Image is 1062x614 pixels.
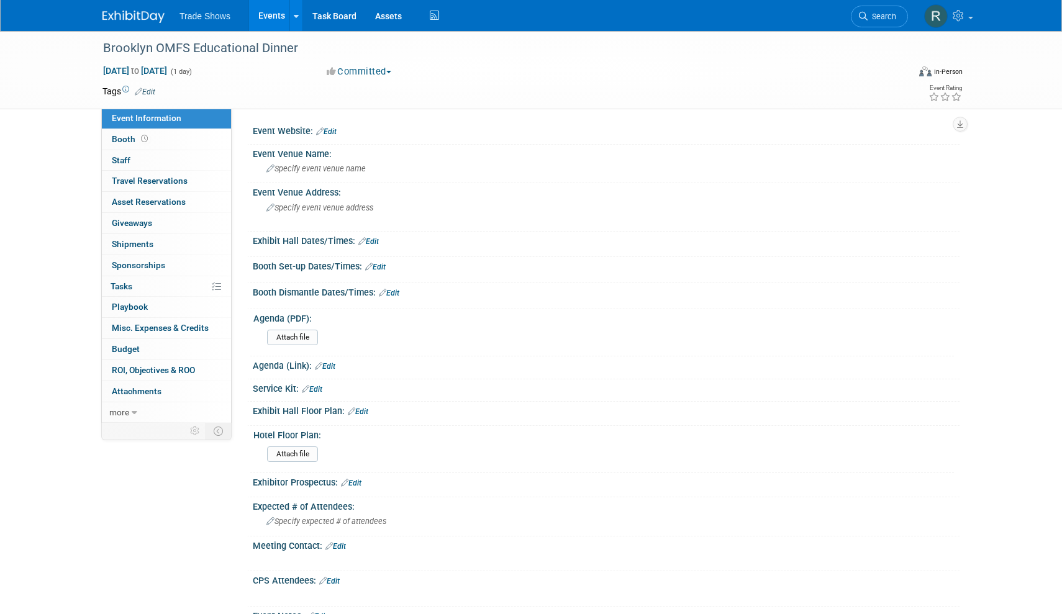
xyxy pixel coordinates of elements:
[253,309,954,325] div: Agenda (PDF):
[102,11,165,23] img: ExhibitDay
[102,360,231,381] a: ROI, Objectives & ROO
[253,356,960,372] div: Agenda (Link):
[266,164,366,173] span: Specify event venue name
[322,65,396,78] button: Committed
[102,339,231,359] a: Budget
[341,479,361,487] a: Edit
[102,129,231,150] a: Booth
[253,122,960,138] div: Event Website:
[253,536,960,553] div: Meeting Contact:
[111,281,132,291] span: Tasks
[112,260,165,270] span: Sponsorships
[253,497,960,513] div: Expected # of Attendees:
[102,65,168,76] span: [DATE] [DATE]
[253,283,960,299] div: Booth Dismantle Dates/Times:
[112,176,188,186] span: Travel Reservations
[358,237,379,246] a: Edit
[325,542,346,551] a: Edit
[315,362,335,371] a: Edit
[102,150,231,171] a: Staff
[102,85,155,97] td: Tags
[109,407,129,417] span: more
[112,302,148,312] span: Playbook
[253,232,960,248] div: Exhibit Hall Dates/Times:
[179,11,230,21] span: Trade Shows
[102,381,231,402] a: Attachments
[102,108,231,129] a: Event Information
[933,67,963,76] div: In-Person
[112,365,195,375] span: ROI, Objectives & ROO
[316,127,337,136] a: Edit
[868,12,896,21] span: Search
[102,318,231,338] a: Misc. Expenses & Credits
[112,386,161,396] span: Attachments
[102,171,231,191] a: Travel Reservations
[138,134,150,143] span: Booth not reserved yet
[302,385,322,394] a: Edit
[253,145,960,160] div: Event Venue Name:
[112,134,150,144] span: Booth
[135,88,155,96] a: Edit
[112,218,152,228] span: Giveaways
[919,66,932,76] img: Format-Inperson.png
[266,517,386,526] span: Specify expected # of attendees
[102,213,231,233] a: Giveaways
[928,85,962,91] div: Event Rating
[253,571,960,587] div: CPS Attendees:
[365,263,386,271] a: Edit
[253,257,960,273] div: Booth Set-up Dates/Times:
[184,423,206,439] td: Personalize Event Tab Strip
[851,6,908,27] a: Search
[253,183,960,199] div: Event Venue Address:
[102,234,231,255] a: Shipments
[112,197,186,207] span: Asset Reservations
[253,473,960,489] div: Exhibitor Prospectus:
[348,407,368,416] a: Edit
[170,68,192,76] span: (1 day)
[112,344,140,354] span: Budget
[129,66,141,76] span: to
[102,276,231,297] a: Tasks
[319,577,340,585] a: Edit
[112,239,153,249] span: Shipments
[379,289,399,297] a: Edit
[253,402,960,418] div: Exhibit Hall Floor Plan:
[253,379,960,395] div: Service Kit:
[102,297,231,317] a: Playbook
[112,113,181,123] span: Event Information
[112,323,209,333] span: Misc. Expenses & Credits
[102,402,231,423] a: more
[266,203,373,212] span: Specify event venue address
[112,155,130,165] span: Staff
[253,426,954,441] div: Hotel Floor Plan:
[835,65,963,83] div: Event Format
[102,192,231,212] a: Asset Reservations
[206,423,232,439] td: Toggle Event Tabs
[99,37,889,60] div: Brooklyn OMFS Educational Dinner
[924,4,948,28] img: Rachel Murphy
[102,255,231,276] a: Sponsorships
